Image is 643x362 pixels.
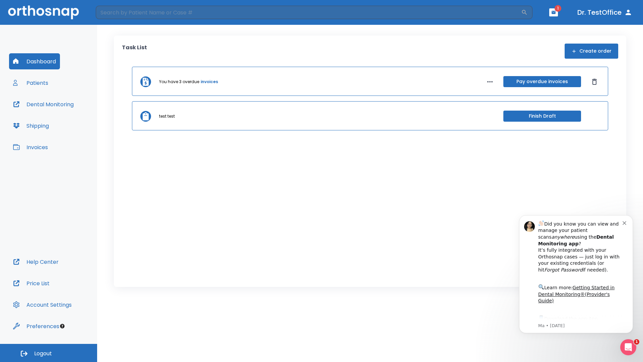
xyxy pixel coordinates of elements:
[9,53,60,69] button: Dashboard
[34,350,52,357] span: Logout
[9,254,63,270] button: Help Center
[9,75,52,91] button: Patients
[620,339,636,355] iframe: Intercom live chat
[634,339,639,345] span: 1
[29,118,114,124] p: Message from Ma, sent 2w ago
[96,6,521,19] input: Search by Patient Name or Case #
[29,109,114,143] div: Download the app: | ​ Let us know if you need help getting started!
[509,205,643,344] iframe: Intercom notifications message
[59,323,65,329] div: Tooltip anchor
[565,44,618,59] button: Create order
[9,118,53,134] button: Shipping
[9,297,76,313] button: Account Settings
[503,111,581,122] button: Finish Draft
[201,79,218,85] a: invoices
[122,44,147,59] p: Task List
[159,113,175,119] p: test test
[9,275,54,291] button: Price List
[159,79,199,85] p: You have 3 overdue
[589,76,600,87] button: Dismiss
[114,14,119,20] button: Dismiss notification
[29,111,89,123] a: App Store
[9,96,78,112] button: Dental Monitoring
[9,318,63,334] button: Preferences
[503,76,581,87] button: Pay overdue invoices
[555,5,561,12] span: 1
[9,139,52,155] button: Invoices
[575,6,635,18] button: Dr. TestOffice
[8,5,79,19] img: Orthosnap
